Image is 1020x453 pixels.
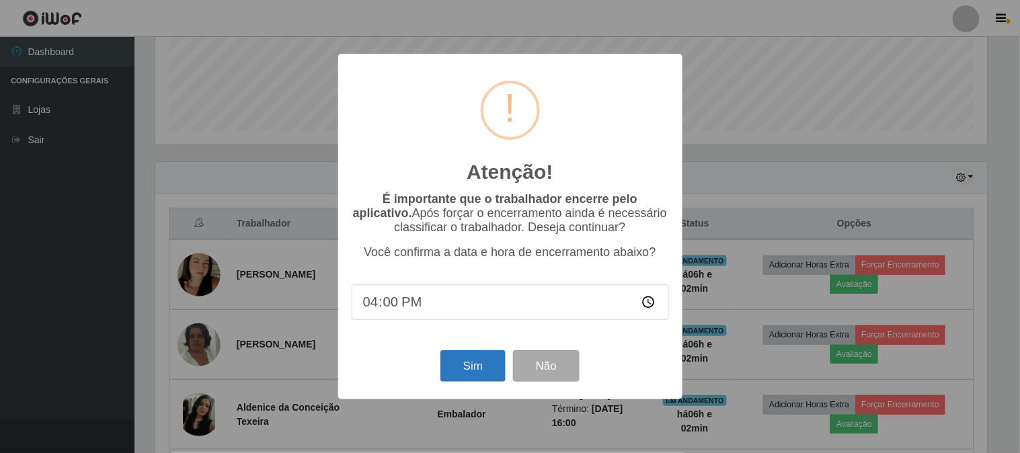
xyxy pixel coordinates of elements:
[440,350,506,382] button: Sim
[467,160,553,184] h2: Atenção!
[352,245,669,259] p: Você confirma a data e hora de encerramento abaixo?
[352,192,669,235] p: Após forçar o encerramento ainda é necessário classificar o trabalhador. Deseja continuar?
[513,350,580,382] button: Não
[353,192,637,220] b: É importante que o trabalhador encerre pelo aplicativo.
